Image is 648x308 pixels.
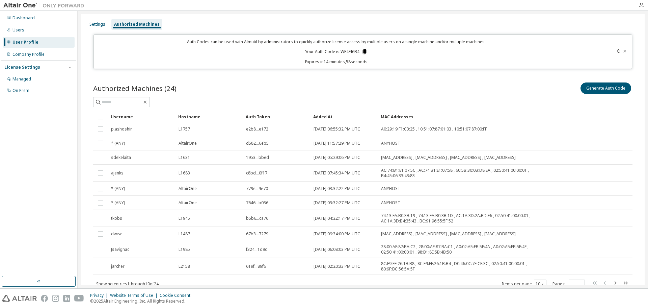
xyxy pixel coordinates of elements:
span: ajenks [111,170,124,176]
button: Generate Auth Code [580,82,631,94]
div: User Profile [12,40,38,45]
span: Items per page [502,280,546,288]
span: f324...1d9c [246,247,267,252]
div: Authorized Machines [114,22,160,27]
span: AltairOne [179,186,197,191]
span: A0:29:19:F1:C3:25 , 10:51:07:87:01:03 , 10:51:07:87:00:FF [381,126,487,132]
div: Username [111,111,173,122]
span: c8bd...0f17 [246,170,267,176]
span: L1631 [179,155,190,160]
div: Settings [89,22,105,27]
span: tkobs [111,216,122,221]
span: [MAC_ADDRESS] , [MAC_ADDRESS] , [MAC_ADDRESS] , [MAC_ADDRESS] [381,155,516,160]
span: 74:13:EA:B0:3B:19 , 74:13:EA:B0:3B:1D , AC:1A:3D:2A:BD:E6 , 02:50:41:00:00:01 , AC:1A:3D:B4:35:43... [381,213,558,224]
span: [DATE] 07:45:34 PM UTC [314,170,360,176]
span: [DATE] 06:55:32 PM UTC [314,126,360,132]
div: Users [12,27,24,33]
span: e2b8...e172 [246,126,268,132]
span: Page n. [552,280,585,288]
img: altair_logo.svg [2,295,37,302]
span: [DATE] 04:22:17 PM UTC [314,216,360,221]
span: [DATE] 05:29:06 PM UTC [314,155,360,160]
span: Authorized Machines (24) [93,84,177,93]
span: 28:00:AF:87:BA:C2 , 28:00:AF:87:BA:C1 , A0:02:A5:FB:5F:4A , A0:02:A5:FB:5F:4E , 02:50:41:00:00:01... [381,244,558,255]
span: [DATE] 03:32:22 PM UTC [314,186,360,191]
span: ANYHOST [381,141,400,146]
img: facebook.svg [41,295,48,302]
span: L1487 [179,231,190,237]
span: [DATE] 03:32:27 PM UTC [314,200,360,206]
span: L2158 [179,264,190,269]
span: * (ANY) [111,141,125,146]
span: [MAC_ADDRESS] , [MAC_ADDRESS] , [MAC_ADDRESS] , [MAC_ADDRESS] [381,231,516,237]
span: Showing entries 1 through 10 of 24 [96,281,159,287]
span: 8C:E9:EE:26:1B:B8 , 8C:E9:EE:26:1B:B4 , D0:46:0C:7E:CE:3C , 02:50:41:00:00:01 , 80:9F:BC:56:5A:5F [381,261,558,272]
p: Expires in 14 minutes, 58 seconds [98,59,575,65]
span: L1985 [179,247,190,252]
button: 10 [536,281,545,287]
div: Cookie Consent [160,293,194,298]
div: Added At [313,111,375,122]
span: 619f...89f6 [246,264,266,269]
span: [DATE] 09:34:00 PM UTC [314,231,360,237]
span: [DATE] 02:20:33 PM UTC [314,264,360,269]
span: ANYHOST [381,200,400,206]
span: 779e...9e70 [246,186,268,191]
p: Auth Codes can be used with Almutil by administrators to quickly authorize license access by mult... [98,39,575,45]
span: L1945 [179,216,190,221]
div: Company Profile [12,52,45,57]
span: [DATE] 06:08:03 PM UTC [314,247,360,252]
img: instagram.svg [52,295,59,302]
span: sdekelaita [111,155,131,160]
span: p.ashoshin [111,126,133,132]
p: © 2025 Altair Engineering, Inc. All Rights Reserved. [90,298,194,304]
div: On Prem [12,88,29,93]
p: Your Auth Code is: WE4FI6B4 [305,49,368,55]
span: L1683 [179,170,190,176]
div: Dashboard [12,15,35,21]
span: ANYHOST [381,186,400,191]
div: Hostname [178,111,240,122]
span: AC:74:B1:E1:07:5C , AC:74:B1:E1:07:58 , 60:5B:30:0B:D8:EA , 02:50:41:00:00:01 , B4:45:06:33:43:83 [381,168,558,179]
span: * (ANY) [111,200,125,206]
div: Website Terms of Use [110,293,160,298]
span: 7646...b036 [246,200,268,206]
div: Privacy [90,293,110,298]
span: 1953...bbed [246,155,269,160]
img: Altair One [3,2,88,9]
span: L1757 [179,126,190,132]
div: MAC Addresses [381,111,558,122]
img: youtube.svg [74,295,84,302]
img: linkedin.svg [63,295,70,302]
div: Auth Token [246,111,308,122]
span: [DATE] 11:57:29 PM UTC [314,141,360,146]
span: d582...6eb5 [246,141,269,146]
span: AltairOne [179,200,197,206]
span: dwise [111,231,123,237]
div: Managed [12,76,31,82]
span: b5b6...ca76 [246,216,268,221]
span: 67b3...7279 [246,231,268,237]
span: AltairOne [179,141,197,146]
span: jarcher [111,264,125,269]
div: License Settings [4,65,40,70]
span: Jsavignac [111,247,129,252]
span: * (ANY) [111,186,125,191]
